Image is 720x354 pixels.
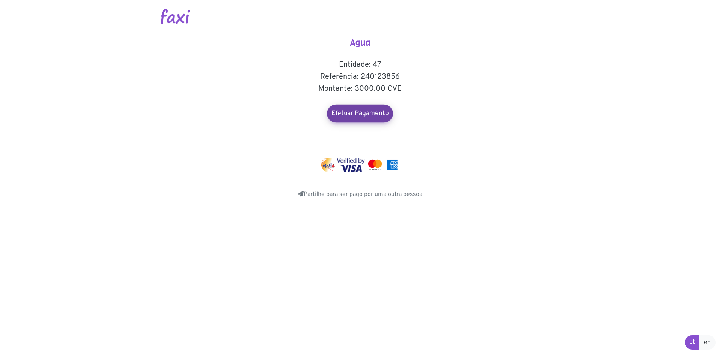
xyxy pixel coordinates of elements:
[298,191,422,198] a: Partilhe para ser pago por uma outra pessoa
[327,105,393,122] a: Efetuar Pagamento
[285,84,435,93] h5: Montante: 3000.00 CVE
[285,37,435,48] h4: Agua
[337,158,365,172] img: visa
[685,335,699,350] a: pt
[385,158,399,172] img: mastercard
[699,335,715,350] a: en
[285,60,435,69] h5: Entidade: 47
[366,158,384,172] img: mastercard
[321,158,336,172] img: vinti4
[285,72,435,81] h5: Referência: 240123856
